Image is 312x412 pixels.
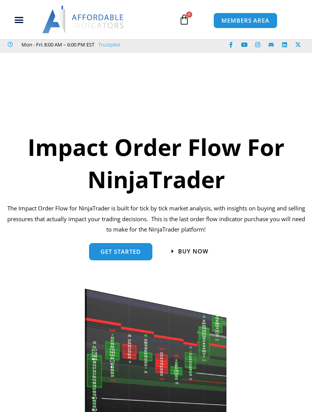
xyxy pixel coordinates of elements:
[3,12,34,27] div: Menu Toggle
[98,40,121,49] a: Trustpilot
[89,243,152,260] a: get started
[20,40,94,49] span: Mon - Fri: 8:00 AM – 6:00 PM EST
[42,6,125,33] img: LogoAI | Affordable Indicators – NinjaTrader
[167,8,201,31] a: 0
[213,13,277,28] a: MEMBERS AREA
[6,131,306,195] h1: Impact Order Flow For NinjaTrader
[172,248,208,254] a: Buy now
[6,203,306,235] p: The Impact Order Flow for NinjaTrader is built for tick by tick market analysis, with insights on...
[101,249,141,255] span: get started
[221,18,269,23] span: MEMBERS AREA
[178,248,208,254] span: Buy now
[186,12,192,18] span: 0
